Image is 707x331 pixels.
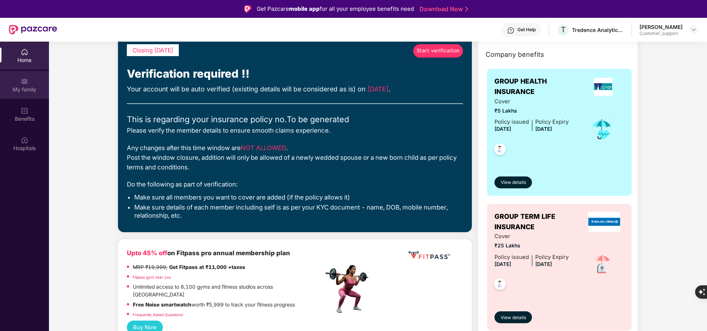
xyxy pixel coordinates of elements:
[491,276,509,294] img: svg+xml;base64,PHN2ZyB4bWxucz0iaHR0cDovL3d3dy53My5vcmcvMjAwMC9zdmciIHdpZHRoPSI0OC45NDMiIGhlaWdodD...
[134,203,463,220] li: Make sure details of each member including self is as per your KYC document - name, DOB, mobile n...
[127,126,463,135] div: Please verify the member details to ensure smooth claims experience.
[494,97,569,106] span: Cover
[9,25,57,35] img: New Pazcare Logo
[494,107,569,115] span: ₹5 Lakhs
[501,314,526,321] span: View details
[367,85,389,93] span: [DATE]
[465,5,468,13] img: Stroke
[639,30,683,36] div: Customer_support
[127,179,463,189] div: Do the following as part of verification:
[127,113,463,126] div: This is regarding your insurance policy no. To be generated
[420,5,466,13] a: Download Now
[588,212,620,232] img: insurerLogo
[589,252,615,278] img: icon
[501,179,526,186] span: View details
[517,27,536,33] div: Get Help
[494,311,532,323] button: View details
[244,5,251,13] img: Logo
[535,118,569,126] div: Policy Expiry
[127,84,463,94] div: Your account will be auto verified (existing details will be considered as is) on .
[561,25,566,34] span: T
[257,4,414,13] div: Get Pazcare for all your employee benefits need
[494,76,582,97] span: GROUP HEALTH INSURANCE
[494,176,532,188] button: View details
[407,248,451,262] img: fppp.png
[507,27,514,34] img: svg+xml;base64,PHN2ZyBpZD0iSGVscC0zMngzMiIgeG1sbnM9Imh0dHA6Ly93d3cudzMub3JnLzIwMDAvc3ZnIiB3aWR0aD...
[323,263,375,315] img: fpp.png
[535,126,552,132] span: [DATE]
[133,275,171,279] a: Fitpass gym near you
[639,23,683,30] div: [PERSON_NAME]
[494,211,585,233] span: GROUP TERM LIFE INSURANCE
[494,126,511,132] span: [DATE]
[572,26,624,33] div: Tredence Analytics Solutions Private Limited
[133,264,168,270] del: MRP ₹19,999,
[21,107,28,114] img: svg+xml;base64,PHN2ZyBpZD0iQmVuZWZpdHMiIHhtbG5zPSJodHRwOi8vd3d3LnczLm9yZy8yMDAwL3N2ZyIgd2lkdGg9Ij...
[133,302,191,308] strong: Free Noise smartwatch
[127,65,463,82] div: Verification required !!
[486,49,544,60] span: Company benefits
[535,261,552,267] span: [DATE]
[413,44,463,58] a: Start verification
[491,141,509,159] img: svg+xml;base64,PHN2ZyB4bWxucz0iaHR0cDovL3d3dy53My5vcmcvMjAwMC9zdmciIHdpZHRoPSI0OC45NDMiIGhlaWdodD...
[417,47,460,55] span: Start verification
[134,193,463,201] li: Make sure all members you want to cover are added (if the policy allows it)
[494,232,569,241] span: Cover
[691,27,697,33] img: svg+xml;base64,PHN2ZyBpZD0iRHJvcGRvd24tMzJ4MzIiIHhtbG5zPSJodHRwOi8vd3d3LnczLm9yZy8yMDAwL3N2ZyIgd2...
[289,5,320,12] strong: mobile app
[21,136,28,144] img: svg+xml;base64,PHN2ZyBpZD0iSG9zcGl0YWxzIiB4bWxucz0iaHR0cDovL3d3dy53My5vcmcvMjAwMC9zdmciIHdpZHRoPS...
[494,118,529,126] div: Policy issued
[535,253,569,262] div: Policy Expiry
[21,48,28,56] img: svg+xml;base64,PHN2ZyBpZD0iSG9tZSIgeG1sbnM9Imh0dHA6Ly93d3cudzMub3JnLzIwMDAvc3ZnIiB3aWR0aD0iMjAiIG...
[127,249,290,257] b: on Fitpass pro annual membership plan
[133,301,295,309] p: worth ₹5,999 to track your fitness progress
[494,261,511,267] span: [DATE]
[127,143,463,172] div: Any changes after this time window are . Post the window closure, addition will only be allowed o...
[590,117,614,142] img: icon
[127,249,167,257] b: Upto 45% off
[133,312,183,317] a: Frequently Asked Questions!
[494,242,569,250] span: ₹25 Lakhs
[169,264,245,270] strong: Get Fitpass at ₹11,000 +taxes
[132,47,173,54] span: Closing [DATE]
[133,283,323,299] p: Unlimited access to 8,100 gyms and fitness studios across [GEOGRAPHIC_DATA]
[21,78,28,85] img: svg+xml;base64,PHN2ZyB3aWR0aD0iMjAiIGhlaWdodD0iMjAiIHZpZXdCb3g9IjAgMCAyMCAyMCIgZmlsbD0ibm9uZSIgeG...
[494,253,529,262] div: Policy issued
[594,78,612,96] img: insurerLogo
[241,144,286,152] span: NOT ALLOWED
